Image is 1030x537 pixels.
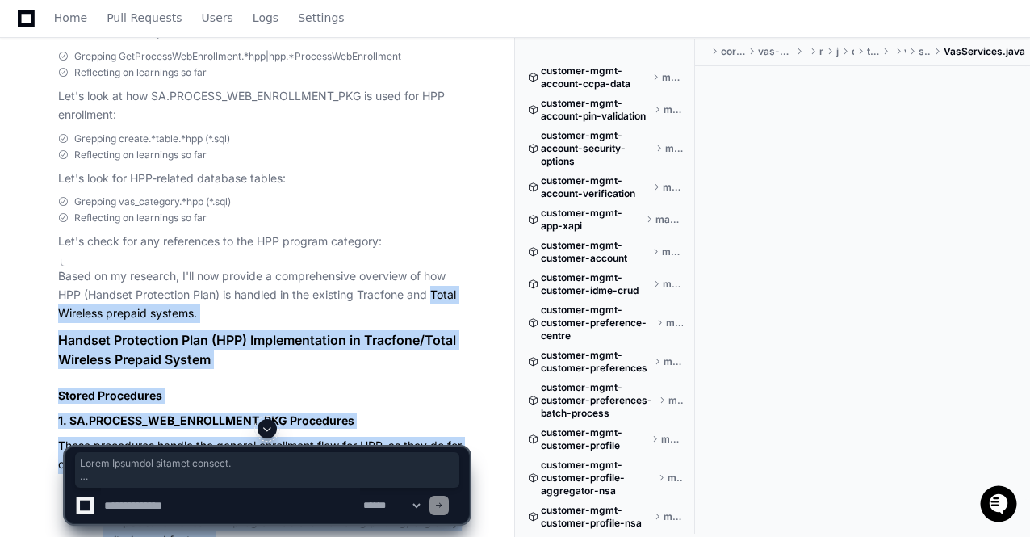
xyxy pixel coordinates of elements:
[655,213,683,226] span: master
[74,66,207,79] span: Reflecting on learnings so far
[58,87,469,124] p: Let's look at how SA.PROCESS_WEB_ENROLLMENT_PKG is used for HPP enrollment:
[666,317,683,329] span: master
[758,45,793,58] span: vas-core-services
[836,45,839,58] span: java
[904,45,905,58] span: vas
[74,212,207,224] span: Reflecting on learnings so far
[541,239,649,265] span: customer-mgmt-customer-account
[541,129,652,168] span: customer-mgmt-account-security-options
[58,388,469,404] h2: Stored Procedures
[55,120,265,136] div: Start new chat
[114,169,195,182] a: Powered byPylon
[806,45,806,58] span: src
[161,170,195,182] span: Pylon
[663,181,683,194] span: master
[541,207,643,233] span: customer-mgmt-app-xapi
[867,45,879,58] span: tracfone
[978,484,1022,527] iframe: Open customer support
[541,65,649,90] span: customer-mgmt-account-ccpa-data
[541,304,653,342] span: customer-mgmt-customer-preference-centre
[16,120,45,149] img: 1736555170064-99ba0984-63c1-480f-8ee9-699278ef63ed
[298,13,344,23] span: Settings
[58,170,469,188] p: Let's look for HPP-related database tables:
[664,103,683,116] span: master
[54,13,87,23] span: Home
[58,233,469,251] p: Let's check for any references to the HPP program category:
[541,174,650,200] span: customer-mgmt-account-verification
[74,195,231,208] span: Grepping vas_category.*hpp (*.sql)
[80,457,454,483] span: Lorem Ipsumdol sitamet consect. Adipisc Elitseddoe Temp (INC) Utlaboreetdolo ma Aliquaen/Admin Ve...
[662,71,683,84] span: master
[74,149,207,162] span: Reflecting on learnings so far
[58,267,469,322] p: Based on my research, I'll now provide a comprehensive overview of how HPP (Handset Protection Pl...
[202,13,233,23] span: Users
[852,45,854,58] span: com
[665,142,684,155] span: master
[274,125,294,145] button: Start new chat
[668,394,683,407] span: master
[541,349,651,375] span: customer-mgmt-customer-preferences
[253,13,278,23] span: Logs
[541,97,651,123] span: customer-mgmt-account-pin-validation
[663,278,683,291] span: master
[74,132,230,145] span: Grepping create.*table.*hpp (*.sql)
[541,381,655,420] span: customer-mgmt-customer-preferences-batch-process
[107,13,182,23] span: Pull Requests
[721,45,745,58] span: core-services
[16,16,48,48] img: PlayerZero
[16,65,294,90] div: Welcome
[58,413,469,429] h3: 1. SA.PROCESS_WEB_ENROLLMENT_PKG Procedures
[662,245,683,258] span: master
[944,45,1025,58] span: VasServices.java
[55,136,211,149] div: We're offline, we'll be back soon
[919,45,931,58] span: services
[541,271,650,297] span: customer-mgmt-customer-idme-crud
[664,355,683,368] span: master
[819,45,823,58] span: main
[58,330,469,369] h1: Handset Protection Plan (HPP) Implementation in Tracfone/Total Wireless Prepaid System
[74,50,401,63] span: Grepping GetProcessWebEnrollment.*hpp|hpp.*ProcessWebEnrollment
